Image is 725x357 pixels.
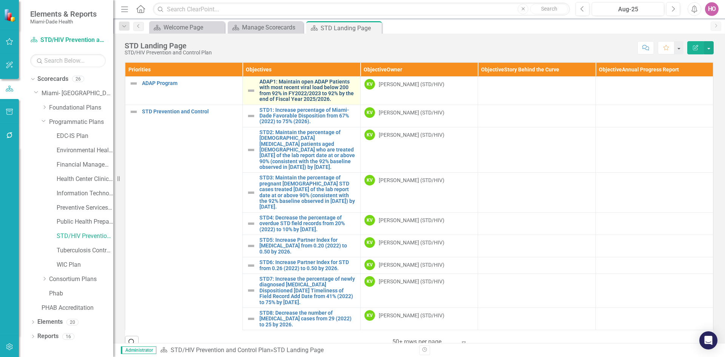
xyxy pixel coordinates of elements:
a: Phab [49,289,113,298]
td: Double-Click to Edit Right Click for Context Menu [243,212,360,235]
div: STD/HIV Prevention and Control Plan [125,50,212,56]
a: STD/HIV Prevention and Control Plan [30,36,106,45]
td: Double-Click to Edit [595,173,713,212]
div: 26 [72,76,84,82]
td: Double-Click to Edit [478,257,595,274]
td: Double-Click to Edit Right Click for Context Menu [243,274,360,308]
div: KV [364,79,375,90]
button: Search [530,4,568,14]
div: STD Landing Page [125,42,212,50]
button: HO [705,2,719,16]
td: Double-Click to Edit Right Click for Context Menu [243,77,360,105]
td: Double-Click to Edit Right Click for Context Menu [243,127,360,173]
a: Public Health Preparedness Plan [57,218,113,226]
img: Not Defined [247,219,256,228]
a: STD1: Increase percentage of Miami-Dade Favorable Disposition from 67% (2022) to 75% (2026). [259,107,356,125]
div: Aug-25 [594,5,662,14]
a: STD3: Maintain the percentage of pregnant [DEMOGRAPHIC_DATA] STD cases treated [DATE] of the lab ... [259,175,356,210]
td: Double-Click to Edit [595,308,713,330]
div: KV [364,237,375,248]
div: KV [364,215,375,226]
td: Double-Click to Edit [595,274,713,308]
a: Manage Scorecards [230,23,301,32]
a: Tuberculosis Control & Prevention Plan [57,246,113,255]
td: Double-Click to Edit [360,77,478,105]
a: STD4: Decrease the percentage of overdue STD field records from 20% (2022) to 10% by [DATE]. [259,215,356,232]
a: Foundational Plans [49,104,113,112]
td: Double-Click to Edit [360,235,478,257]
img: Not Defined [247,314,256,323]
td: Double-Click to Edit [360,274,478,308]
div: [PERSON_NAME] (STD/HIV) [379,80,444,88]
a: STD/HIV Prevention and Control Plan [57,232,113,241]
td: Double-Click to Edit [360,257,478,274]
td: Double-Click to Edit [360,105,478,127]
td: Double-Click to Edit [595,235,713,257]
div: KV [364,276,375,287]
a: Preventive Services Plan [57,204,113,212]
a: Elements [37,318,63,326]
td: Double-Click to Edit Right Click for Context Menu [243,308,360,330]
div: [PERSON_NAME] (STD/HIV) [379,109,444,116]
div: Open Intercom Messenger [699,331,717,349]
td: Double-Click to Edit [478,77,595,105]
div: 16 [62,333,74,340]
td: Double-Click to Edit [478,274,595,308]
a: STD/HIV Prevention and Control Plan [171,346,270,354]
div: [PERSON_NAME] (STD/HIV) [379,176,444,184]
span: Administrator [121,346,156,354]
span: Search [541,6,557,12]
td: Double-Click to Edit [595,257,713,274]
img: Not Defined [247,86,256,95]
td: Double-Click to Edit [595,77,713,105]
td: Double-Click to Edit [478,173,595,212]
img: Not Defined [247,188,256,197]
a: STD6: Increase Partner Index for STD from 0.26 (2022) to 0.50 by 2026. [259,260,356,271]
td: Double-Click to Edit [595,105,713,127]
td: Double-Click to Edit [478,235,595,257]
a: Miami- [GEOGRAPHIC_DATA] [42,89,113,98]
td: Double-Click to Edit [595,212,713,235]
a: Scorecards [37,75,68,83]
img: Not Defined [129,107,138,116]
div: [PERSON_NAME] (STD/HIV) [379,312,444,319]
input: Search ClearPoint... [153,3,570,16]
a: Consortium Plans [49,275,113,284]
div: KV [364,310,375,321]
a: Programmatic Plans [49,118,113,127]
div: [PERSON_NAME] (STD/HIV) [379,216,444,224]
a: STD Prevention and Control [142,109,239,114]
a: EDC-IS Plan [57,132,113,141]
div: Welcome Page [164,23,223,32]
td: Double-Click to Edit [360,173,478,212]
a: WIC Plan [57,261,113,269]
td: Double-Click to Edit [478,308,595,330]
div: KV [364,260,375,270]
td: Double-Click to Edit Right Click for Context Menu [243,235,360,257]
div: KV [364,130,375,140]
div: [PERSON_NAME] (STD/HIV) [379,278,444,285]
img: Not Defined [247,145,256,155]
a: Financial Management Plan [57,161,113,169]
img: Not Defined [247,261,256,270]
a: STD7: Increase the percentage of newly diagnosed [MEDICAL_DATA] Dispositioned [DATE] Timeliness o... [259,276,356,305]
div: » [160,346,413,355]
div: 20 [66,319,79,325]
a: PHAB Accreditation [42,304,113,312]
div: [PERSON_NAME] (STD/HIV) [379,239,444,246]
td: Double-Click to Edit Right Click for Context Menu [243,173,360,212]
span: Elements & Reports [30,9,97,19]
td: Double-Click to Edit [595,127,713,173]
td: Double-Click to Edit Right Click for Context Menu [125,77,243,105]
img: Not Defined [129,79,138,88]
td: Double-Click to Edit [360,212,478,235]
div: KV [364,107,375,118]
small: Miami-Dade Health [30,19,97,25]
td: Double-Click to Edit Right Click for Context Menu [243,105,360,127]
a: Information Technology Plan [57,189,113,198]
button: Aug-25 [592,2,664,16]
a: Reports [37,332,59,341]
img: ClearPoint Strategy [4,9,17,22]
img: Not Defined [247,241,256,250]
